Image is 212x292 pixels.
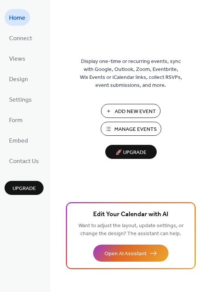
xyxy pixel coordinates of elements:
span: 🚀 Upgrade [110,148,152,158]
span: Add New Event [115,108,156,116]
span: Views [9,53,25,65]
span: Manage Events [114,126,157,133]
a: Embed [5,132,33,149]
span: Home [9,12,25,24]
span: Upgrade [12,185,36,193]
a: Views [5,50,30,67]
button: 🚀 Upgrade [105,145,157,159]
a: Contact Us [5,152,44,169]
span: Settings [9,94,32,106]
span: Contact Us [9,155,39,168]
span: Display one-time or recurring events, sync with Google, Outlook, Zoom, Eventbrite, Wix Events or ... [80,58,182,89]
span: Connect [9,33,32,45]
span: Design [9,74,28,86]
span: Form [9,115,23,127]
span: Embed [9,135,28,147]
button: Open AI Assistant [93,245,168,262]
a: Home [5,9,30,26]
a: Connect [5,30,37,46]
a: Design [5,71,33,87]
span: Want to adjust the layout, update settings, or change the design? The assistant can help. [78,221,184,239]
button: Manage Events [101,122,161,136]
span: Edit Your Calendar with AI [93,209,168,220]
button: Add New Event [101,104,161,118]
a: Form [5,111,27,128]
span: Open AI Assistant [104,250,147,258]
a: Settings [5,91,36,108]
button: Upgrade [5,181,44,195]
